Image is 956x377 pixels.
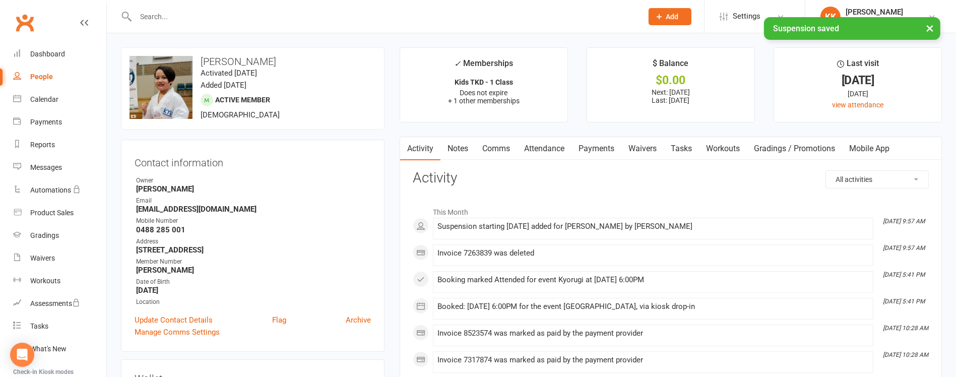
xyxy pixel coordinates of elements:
div: Reports [30,141,55,149]
span: + 1 other memberships [448,97,520,105]
a: Messages [13,156,106,179]
div: Email [136,196,371,206]
p: Next: [DATE] Last: [DATE] [596,88,745,104]
div: Member Number [136,257,371,267]
div: Messages [30,163,62,171]
a: Gradings / Promotions [747,137,842,160]
h3: Activity [413,170,929,186]
strong: [EMAIL_ADDRESS][DOMAIN_NAME] [136,205,371,214]
a: Workouts [699,137,747,160]
a: What's New [13,338,106,360]
div: Invoice 8523574 was marked as paid by the payment provider [437,329,869,338]
strong: 0488 285 001 [136,225,371,234]
strong: [STREET_ADDRESS] [136,245,371,255]
div: Tasks [30,322,48,330]
div: Suspension starting [DATE] added for [PERSON_NAME] by [PERSON_NAME] [437,222,869,231]
a: Tasks [13,315,106,338]
div: Payments [30,118,62,126]
div: Last visit [837,57,879,75]
i: [DATE] 9:57 AM [883,244,925,252]
div: Invoice 7263839 was deleted [437,249,869,258]
time: Added [DATE] [201,81,246,90]
img: image1742425037.png [130,56,193,119]
strong: [PERSON_NAME] [136,184,371,194]
div: $ Balance [653,57,688,75]
a: Comms [475,137,517,160]
a: Automations [13,179,106,202]
a: Attendance [517,137,571,160]
i: [DATE] 10:28 AM [883,325,928,332]
i: [DATE] 5:41 PM [883,271,925,278]
div: Calendar [30,95,58,103]
a: Manage Comms Settings [135,326,220,338]
i: [DATE] 10:28 AM [883,351,928,358]
button: × [921,17,939,39]
div: Assessments [30,299,80,307]
a: Waivers [621,137,664,160]
a: Tasks [664,137,699,160]
h3: [PERSON_NAME] [130,56,376,67]
div: Suspension saved [764,17,940,40]
strong: [DATE] [136,286,371,295]
a: Notes [440,137,475,160]
div: People [30,73,53,81]
a: Calendar [13,88,106,111]
div: Booking marked Attended for event Kyorugi at [DATE] 6:00PM [437,276,869,284]
a: Mobile App [842,137,897,160]
a: Archive [346,314,371,326]
i: ✓ [454,59,461,69]
a: Activity [400,137,440,160]
div: Mobile Number [136,216,371,226]
h3: Contact information [135,153,371,168]
a: Dashboard [13,43,106,66]
div: [PERSON_NAME] [846,8,903,17]
a: Payments [13,111,106,134]
div: Location [136,297,371,307]
span: Settings [733,5,760,28]
div: Workouts [30,277,60,285]
span: [DEMOGRAPHIC_DATA] [201,110,280,119]
div: Dashboard [30,50,65,58]
strong: Kids TKD - 1 Class [455,78,513,86]
button: Add [649,8,691,25]
div: Date of Birth [136,277,371,287]
div: What's New [30,345,67,353]
span: Add [666,13,679,21]
div: [DATE] [783,75,932,86]
span: Does not expire [460,89,507,97]
div: Open Intercom Messenger [10,343,34,367]
a: view attendance [832,101,883,109]
a: Payments [571,137,621,160]
a: Clubworx [12,10,37,35]
a: Workouts [13,270,106,292]
time: Activated [DATE] [201,69,257,78]
div: Product Sales [30,209,74,217]
a: Reports [13,134,106,156]
li: This Month [413,202,929,218]
a: Assessments [13,292,106,315]
div: Gradings [30,231,59,239]
div: $0.00 [596,75,745,86]
div: [DATE] [783,88,932,99]
div: Address [136,237,371,246]
div: [PERSON_NAME] [846,17,903,26]
input: Search... [133,10,635,24]
div: KK [820,7,841,27]
a: Waivers [13,247,106,270]
a: Flag [272,314,286,326]
a: Update Contact Details [135,314,213,326]
a: Gradings [13,224,106,247]
a: Product Sales [13,202,106,224]
div: Booked: [DATE] 6:00PM for the event [GEOGRAPHIC_DATA], via kiosk drop-in [437,302,869,311]
span: Active member [215,96,270,104]
div: Memberships [454,57,513,76]
div: Automations [30,186,71,194]
div: Owner [136,176,371,185]
div: Waivers [30,254,55,262]
i: [DATE] 5:41 PM [883,298,925,305]
div: Invoice 7317874 was marked as paid by the payment provider [437,356,869,364]
i: [DATE] 9:57 AM [883,218,925,225]
a: People [13,66,106,88]
strong: [PERSON_NAME] [136,266,371,275]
